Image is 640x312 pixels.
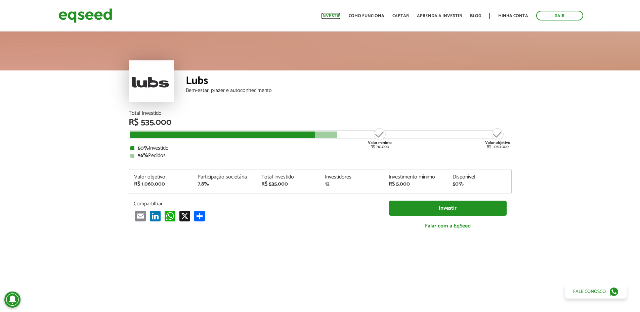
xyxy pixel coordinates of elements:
[349,14,384,18] a: Como funciona
[130,153,510,158] div: Pedidos
[389,181,442,187] div: R$ 5.000
[485,140,510,146] strong: Valor objetivo
[134,174,188,180] div: Valor objetivo
[261,174,315,180] div: Total investido
[186,88,512,93] div: Bem-estar, prazer e autoconhecimento
[321,14,341,18] a: Investir
[138,144,149,153] strong: 50%
[453,174,506,180] div: Disponível
[389,174,442,180] div: Investimento mínimo
[498,14,528,18] a: Minha conta
[198,181,251,187] div: 7,8%
[485,127,510,149] div: R$ 1.060.000
[261,181,315,187] div: R$ 535.000
[58,7,112,24] img: EqSeed
[392,14,409,18] a: Captar
[389,201,507,216] a: Investir
[129,118,512,127] div: R$ 535.000
[453,181,506,187] div: 50%
[367,127,392,149] div: R$ 710.000
[389,219,507,233] a: Falar com a EqSeed
[417,14,462,18] a: Aprenda a investir
[325,181,379,187] div: 12
[148,210,162,221] a: LinkedIn
[186,75,512,88] div: Lubs
[134,210,147,221] a: Email
[138,151,148,160] strong: 56%
[178,210,191,221] a: X
[129,111,512,116] div: Total Investido
[130,146,510,151] div: Investido
[565,284,627,299] a: Fale conosco
[368,140,392,146] strong: Valor mínimo
[163,210,177,221] a: WhatsApp
[134,201,379,207] p: Compartilhar:
[536,11,583,20] a: Sair
[198,174,251,180] div: Participação societária
[470,14,481,18] a: Blog
[325,174,379,180] div: Investidores
[134,181,188,187] div: R$ 1.060.000
[193,210,206,221] a: Compartilhar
